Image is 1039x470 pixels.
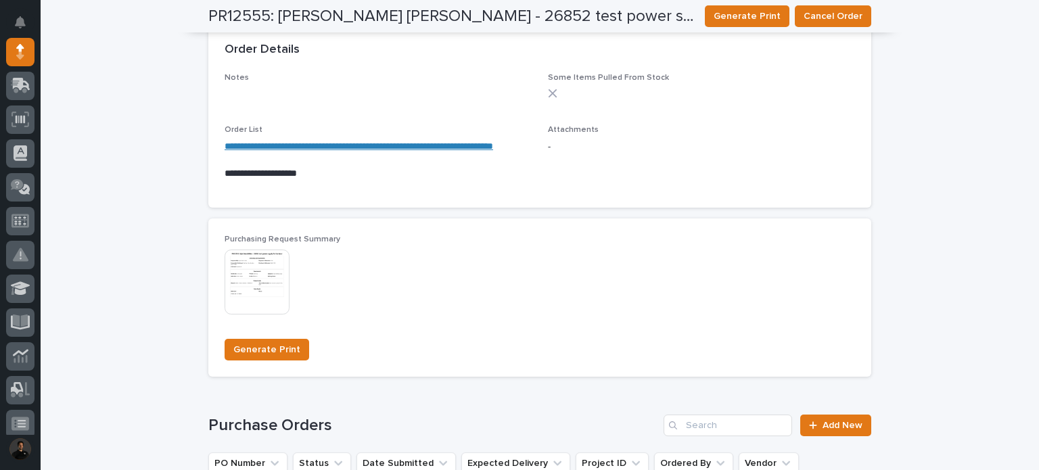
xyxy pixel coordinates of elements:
[800,415,871,436] a: Add New
[225,339,309,360] button: Generate Print
[804,8,862,24] span: Cancel Order
[548,140,855,154] p: -
[548,74,669,82] span: Some Items Pulled From Stock
[714,8,781,24] span: Generate Print
[17,16,34,38] div: Notifications
[225,126,262,134] span: Order List
[664,415,792,436] input: Search
[233,342,300,358] span: Generate Print
[6,8,34,37] button: Notifications
[225,74,249,82] span: Notes
[6,435,34,463] button: users-avatar
[208,416,658,436] h1: Purchase Orders
[823,421,862,430] span: Add New
[795,5,871,27] button: Cancel Order
[705,5,789,27] button: Generate Print
[548,126,599,134] span: Attachments
[225,235,340,243] span: Purchasing Request Summary
[208,7,694,26] h2: PR12555: [PERSON_NAME] [PERSON_NAME] - 26852 test power supply for the lazer
[225,43,300,57] h2: Order Details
